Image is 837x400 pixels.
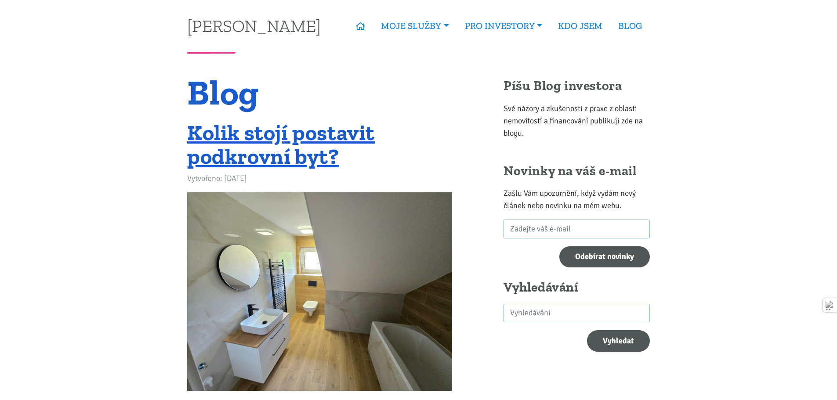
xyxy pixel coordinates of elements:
a: PRO INVESTORY [457,16,550,36]
h2: Novinky na váš e-mail [504,163,650,180]
h2: Vyhledávání [504,279,650,296]
h1: Blog [187,78,452,107]
div: Vytvořeno: [DATE] [187,172,452,184]
h2: Píšu Blog investora [504,78,650,94]
input: search [504,304,650,323]
input: Zadejte váš e-mail [504,220,650,238]
p: Zašlu Vám upozornění, když vydám nový článek nebo novinku na mém webu. [504,187,650,212]
a: KDO JSEM [550,16,610,36]
input: Odebírat novinky [559,246,650,268]
p: Své názory a zkušenosti z praxe z oblasti nemovitostí a financování publikuji zde na blogu. [504,102,650,139]
a: Kolik stojí postavit podkrovní byt? [187,119,375,169]
a: [PERSON_NAME] [187,17,321,34]
a: BLOG [610,16,650,36]
button: Vyhledat [587,330,650,352]
a: MOJE SLUŽBY [373,16,457,36]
